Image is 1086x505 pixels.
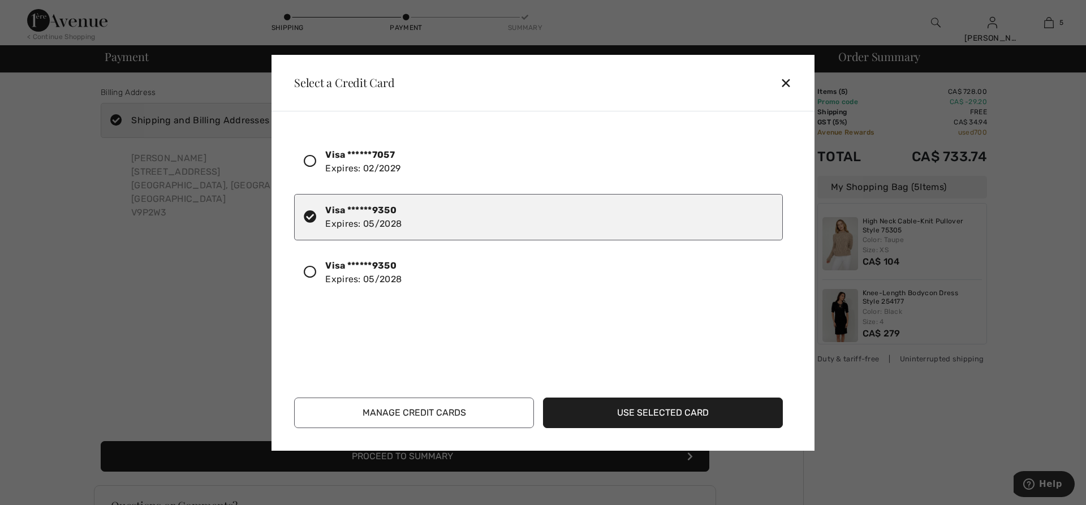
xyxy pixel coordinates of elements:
div: Expires: 05/2028 [325,259,402,286]
button: Manage Credit Cards [294,398,534,428]
button: Use Selected Card [543,398,783,428]
div: Select a Credit Card [285,77,395,88]
span: Help [25,8,49,18]
div: ✕ [780,71,801,94]
div: Expires: 05/2028 [325,204,402,231]
div: Expires: 02/2029 [325,148,400,175]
